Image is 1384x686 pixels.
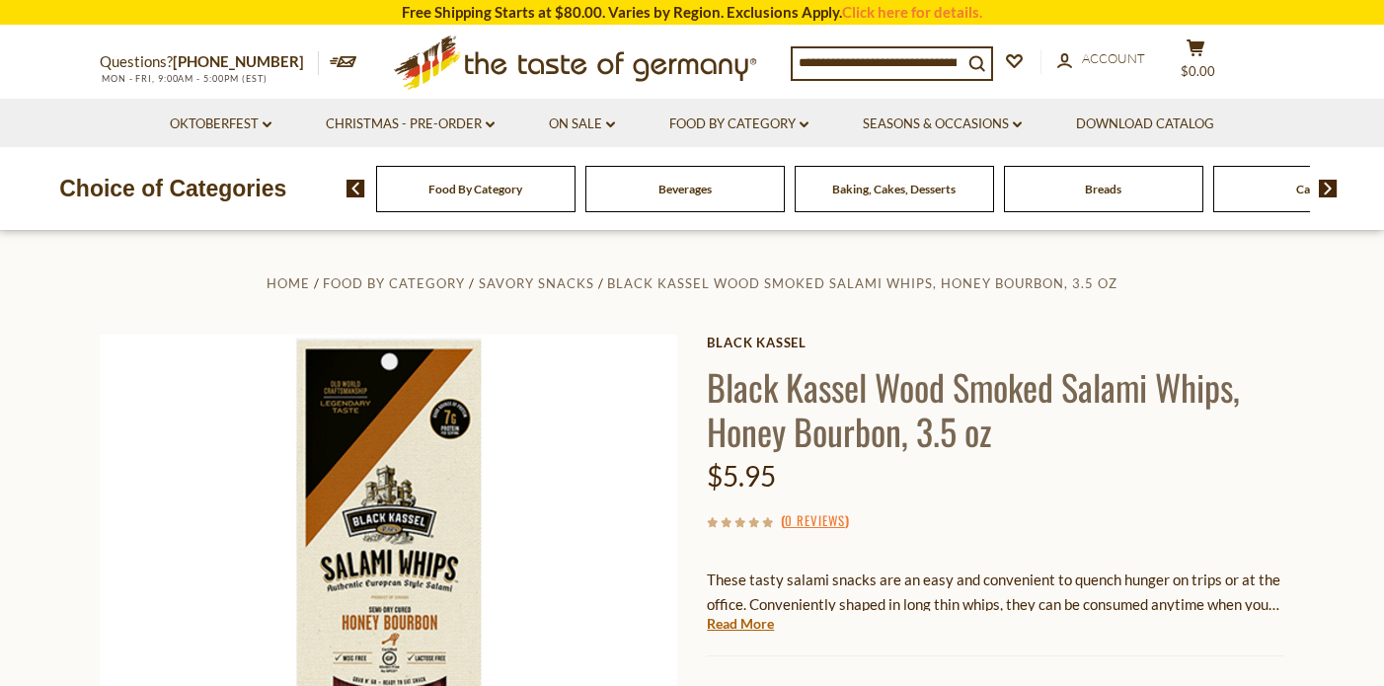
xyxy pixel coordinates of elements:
a: Food By Category [428,182,522,196]
p: Questions? [100,49,319,75]
span: $5.95 [707,459,776,493]
a: Click here for details. [842,3,982,21]
img: previous arrow [346,180,365,197]
span: MON - FRI, 9:00AM - 5:00PM (EST) [100,73,268,84]
a: Seasons & Occasions [863,114,1022,135]
button: $0.00 [1166,38,1225,88]
a: Food By Category [669,114,808,135]
a: 0 Reviews [785,510,845,532]
a: Savory Snacks [479,275,594,291]
a: Beverages [658,182,712,196]
span: $0.00 [1181,63,1215,79]
a: Read More [707,614,774,634]
a: Black Kassel Wood Smoked Salami Whips, Honey Bourbon, 3.5 oz [607,275,1117,291]
span: Account [1082,50,1145,66]
a: Oktoberfest [170,114,271,135]
h1: Black Kassel Wood Smoked Salami Whips, Honey Bourbon, 3.5 oz [707,364,1284,453]
a: Christmas - PRE-ORDER [326,114,495,135]
a: Breads [1085,182,1121,196]
a: Candy [1296,182,1330,196]
span: ( ) [781,510,849,530]
a: Black Kassel [707,335,1284,350]
a: Account [1057,48,1145,70]
a: On Sale [549,114,615,135]
a: Food By Category [323,275,465,291]
a: Baking, Cakes, Desserts [832,182,956,196]
a: [PHONE_NUMBER] [173,52,304,70]
a: Home [267,275,310,291]
p: These tasty salami snacks are an easy and convenient to quench hunger on trips or at the office. ... [707,568,1284,617]
a: Download Catalog [1076,114,1214,135]
img: next arrow [1319,180,1338,197]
